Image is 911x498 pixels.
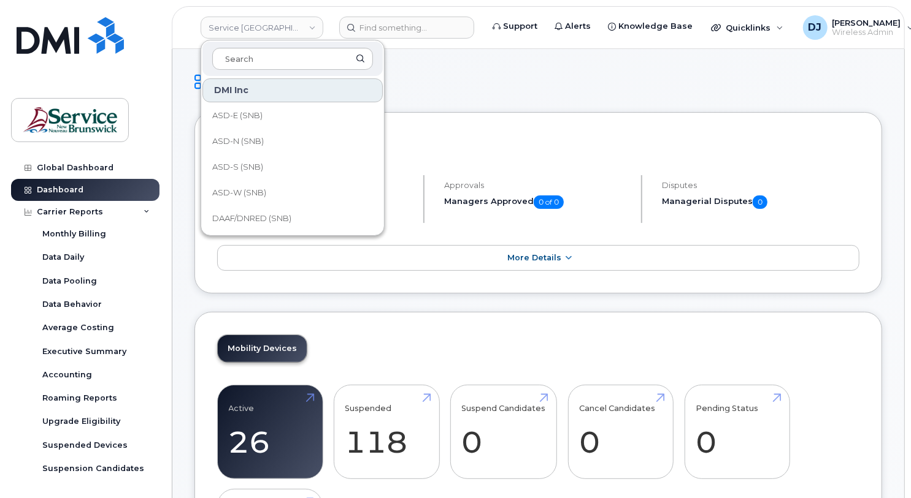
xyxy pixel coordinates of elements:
[229,391,312,472] a: Active 26
[462,391,546,472] a: Suspend Candidates 0
[212,110,263,122] span: ASD-E (SNB)
[534,195,564,209] span: 0 of 0
[202,155,383,179] a: ASD-S (SNB)
[662,181,859,190] h4: Disputes
[194,71,882,92] h1: Dashboard
[202,129,383,154] a: ASD-N (SNB)
[507,253,561,262] span: More Details
[444,181,631,190] h4: Approvals
[212,48,373,70] input: Search
[217,135,859,153] h2: [DATE] Billing Cycle
[202,206,383,231] a: DAAF/DNRED (SNB)
[345,391,428,472] a: Suspended 118
[218,335,307,362] a: Mobility Devices
[202,181,383,205] a: ASD-W (SNB)
[753,195,767,209] span: 0
[696,391,778,472] a: Pending Status 0
[212,187,266,199] span: ASD-W (SNB)
[212,135,264,148] span: ASD-N (SNB)
[212,161,263,173] span: ASD-S (SNB)
[579,391,662,472] a: Cancel Candidates 0
[202,78,383,102] div: DMI Inc
[662,195,859,209] h5: Managerial Disputes
[212,213,291,225] span: DAAF/DNRED (SNB)
[444,195,631,209] h5: Managers Approved
[202,104,383,128] a: ASD-E (SNB)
